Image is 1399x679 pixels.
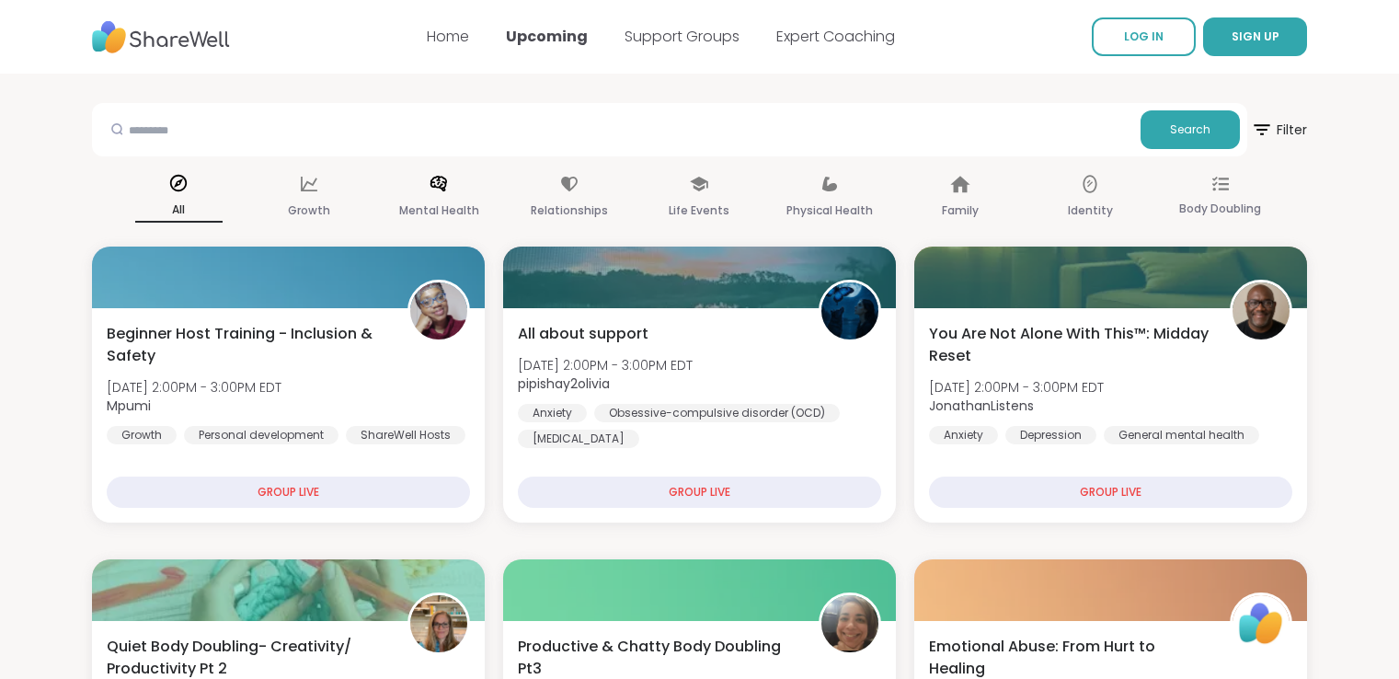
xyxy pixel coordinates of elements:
img: pipishay2olivia [821,282,878,339]
p: Life Events [669,200,729,222]
div: Growth [107,426,177,444]
div: ShareWell Hosts [346,426,465,444]
button: Filter [1251,103,1307,156]
img: Jill_B_Gratitude [410,595,467,652]
div: GROUP LIVE [929,477,1292,508]
span: Beginner Host Training - Inclusion & Safety [107,323,387,367]
b: JonathanListens [929,397,1034,415]
a: Support Groups [625,26,740,47]
span: Search [1170,121,1210,138]
a: LOG IN [1092,17,1196,56]
span: All about support [518,323,648,345]
p: Physical Health [786,200,873,222]
b: pipishay2olivia [518,374,610,393]
div: Depression [1005,426,1096,444]
div: General mental health [1104,426,1259,444]
p: Identity [1068,200,1113,222]
img: JonathanListens [1233,282,1290,339]
div: GROUP LIVE [107,477,470,508]
p: Body Doubling [1179,198,1261,220]
p: Family [942,200,979,222]
button: Search [1141,110,1240,149]
span: [DATE] 2:00PM - 3:00PM EDT [107,378,281,397]
span: [DATE] 2:00PM - 3:00PM EDT [518,356,693,374]
div: GROUP LIVE [518,477,881,508]
p: Relationships [531,200,608,222]
p: Growth [288,200,330,222]
img: ShareWell Nav Logo [92,12,230,63]
a: Expert Coaching [776,26,895,47]
img: Mpumi [410,282,467,339]
span: You Are Not Alone With This™: Midday Reset [929,323,1210,367]
button: SIGN UP [1203,17,1307,56]
img: Monica2025 [821,595,878,652]
span: Filter [1251,108,1307,152]
p: Mental Health [399,200,479,222]
div: [MEDICAL_DATA] [518,430,639,448]
p: All [135,199,223,223]
b: Mpumi [107,397,151,415]
div: Personal development [184,426,338,444]
a: Home [427,26,469,47]
a: Upcoming [506,26,588,47]
div: Anxiety [518,404,587,422]
div: Obsessive-compulsive disorder (OCD) [594,404,840,422]
span: [DATE] 2:00PM - 3:00PM EDT [929,378,1104,397]
div: Anxiety [929,426,998,444]
img: ShareWell [1233,595,1290,652]
span: SIGN UP [1232,29,1279,44]
span: LOG IN [1124,29,1164,44]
